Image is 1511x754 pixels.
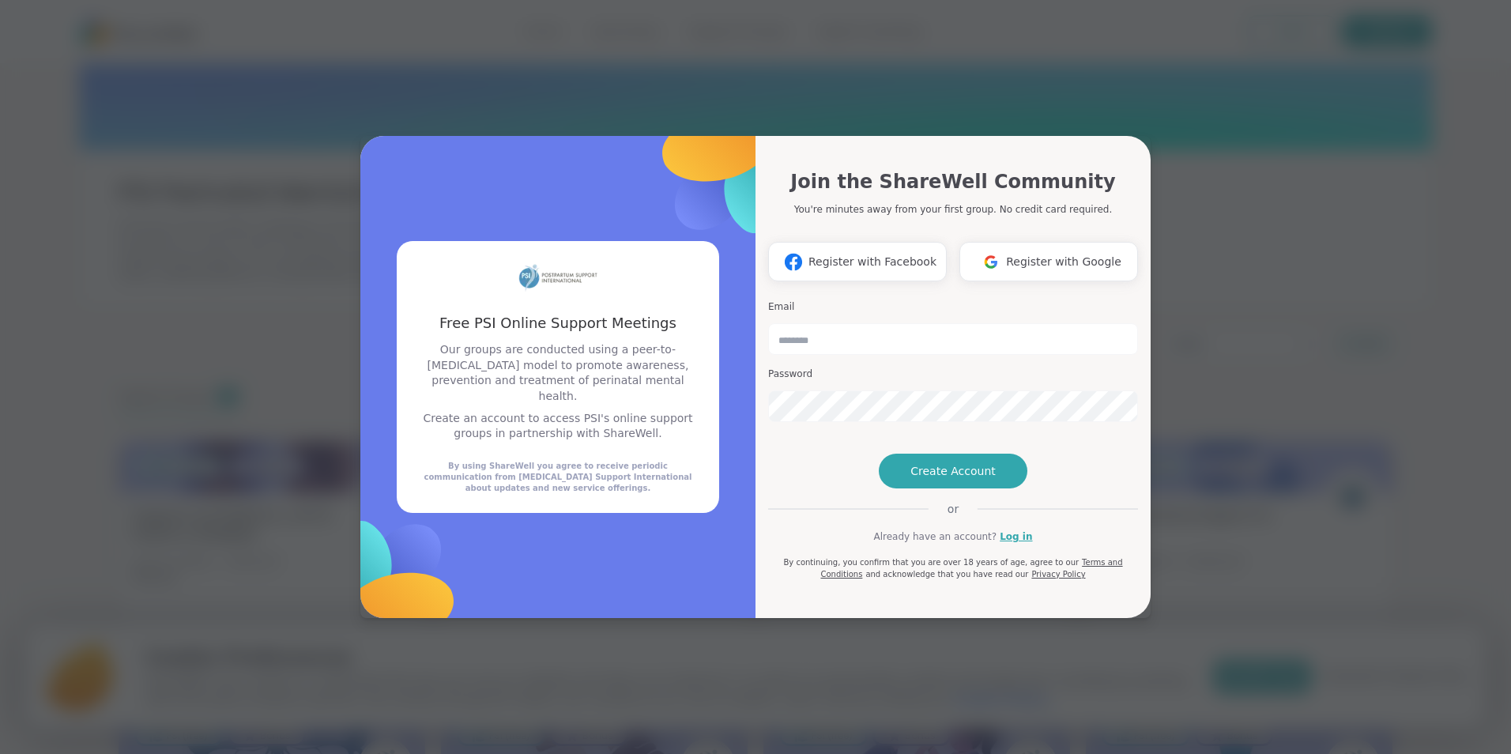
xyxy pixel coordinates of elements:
[976,247,1006,277] img: ShareWell Logomark
[416,342,700,404] p: Our groups are conducted using a peer-to-[MEDICAL_DATA] model to promote awareness, prevention an...
[768,300,1138,314] h3: Email
[790,168,1115,196] h1: Join the ShareWell Community
[1006,254,1121,270] span: Register with Google
[416,313,700,333] h3: Free PSI Online Support Meetings
[820,558,1122,579] a: Terms and Conditions
[416,411,700,442] p: Create an account to access PSI's online support groups in partnership with ShareWell.
[1031,570,1085,579] a: Privacy Policy
[257,447,525,714] img: ShareWell Logomark
[873,530,997,544] span: Already have an account?
[778,247,808,277] img: ShareWell Logomark
[959,242,1138,281] button: Register with Google
[416,461,700,494] div: By using ShareWell you agree to receive periodic communication from [MEDICAL_DATA] Support Intern...
[910,463,996,479] span: Create Account
[518,260,597,294] img: partner logo
[794,202,1112,217] p: You're minutes away from your first group. No credit card required.
[783,558,1079,567] span: By continuing, you confirm that you are over 18 years of age, agree to our
[1000,530,1032,544] a: Log in
[768,368,1138,381] h3: Password
[929,501,978,517] span: or
[879,454,1027,488] button: Create Account
[808,254,936,270] span: Register with Facebook
[768,242,947,281] button: Register with Facebook
[865,570,1028,579] span: and acknowledge that you have read our
[592,40,860,307] img: ShareWell Logomark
